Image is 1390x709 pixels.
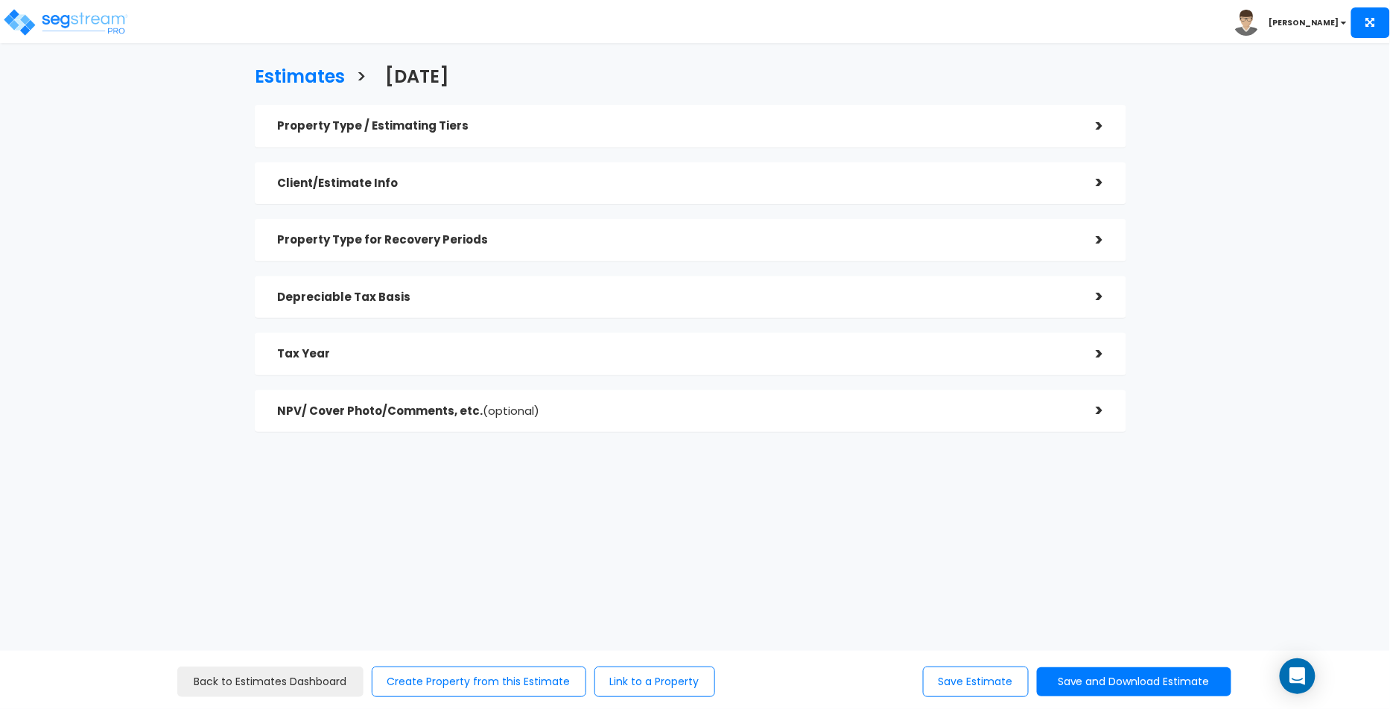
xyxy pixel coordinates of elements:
h5: Property Type / Estimating Tiers [277,120,1074,133]
h5: Client/Estimate Info [277,177,1074,190]
a: Estimates [244,52,345,98]
h5: Tax Year [277,348,1074,360]
h3: [DATE] [385,67,449,90]
div: > [1074,171,1104,194]
a: [DATE] [374,52,449,98]
a: Back to Estimates Dashboard [177,667,364,697]
div: > [1074,285,1104,308]
div: > [1074,343,1104,366]
h3: Estimates [255,67,345,90]
div: > [1074,399,1104,422]
h3: > [356,67,366,90]
div: Open Intercom Messenger [1280,658,1316,694]
img: logo_pro_r.png [2,7,129,37]
div: > [1074,229,1104,252]
b: [PERSON_NAME] [1269,17,1339,28]
button: Link to a Property [594,667,715,697]
h5: Property Type for Recovery Periods [277,234,1074,247]
div: > [1074,115,1104,138]
h5: Depreciable Tax Basis [277,291,1074,304]
button: Save Estimate [923,667,1029,697]
button: Save and Download Estimate [1037,667,1231,696]
h5: NPV/ Cover Photo/Comments, etc. [277,405,1074,418]
button: Create Property from this Estimate [372,667,586,697]
span: (optional) [483,403,539,419]
img: avatar.png [1234,10,1260,36]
